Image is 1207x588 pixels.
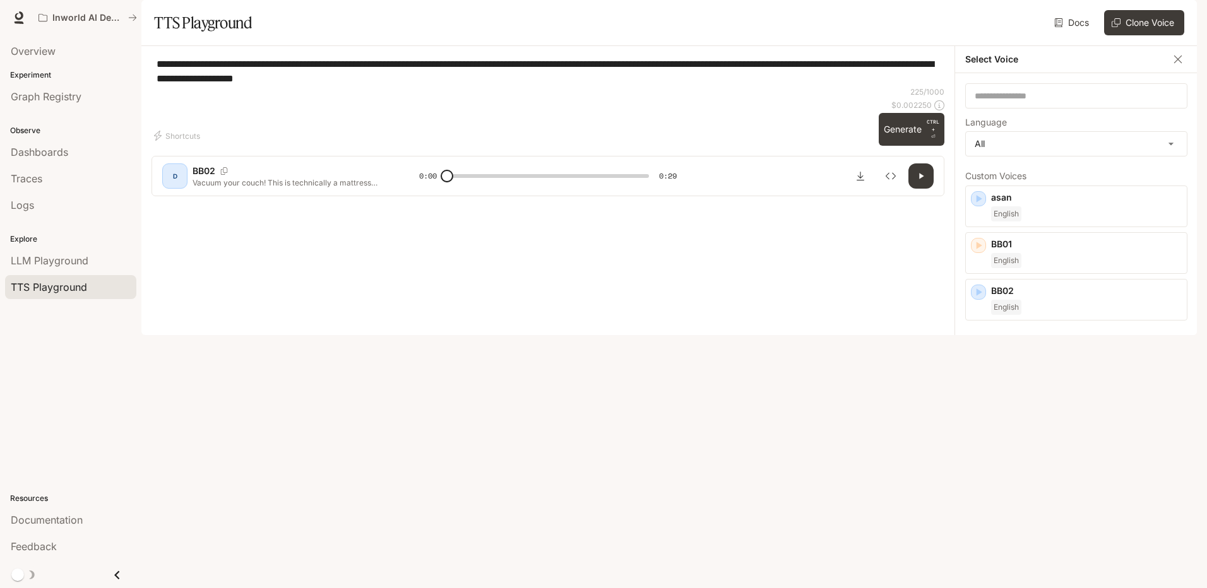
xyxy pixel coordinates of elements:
[991,253,1021,268] span: English
[879,113,944,146] button: GenerateCTRL +⏎
[965,118,1007,127] p: Language
[927,118,939,141] p: ⏎
[33,5,143,30] button: All workspaces
[965,172,1187,180] p: Custom Voices
[991,191,1182,204] p: asan
[215,167,233,175] button: Copy Voice ID
[991,300,1021,315] span: English
[152,126,205,146] button: Shortcuts
[848,163,873,189] button: Download audio
[910,86,944,97] p: 225 / 1000
[927,118,939,133] p: CTRL +
[659,170,677,182] span: 0:29
[1052,10,1094,35] a: Docs
[891,100,932,110] p: $ 0.002250
[419,170,437,182] span: 0:00
[966,132,1187,156] div: All
[52,13,123,23] p: Inworld AI Demos
[165,166,185,186] div: D
[193,165,215,177] p: BB02
[193,177,389,188] p: Vacuum your couch! This is technically a mattress vacuum, but it cleans my mattress SO well. It b...
[991,238,1182,250] p: BB01
[878,163,903,189] button: Inspect
[1104,10,1184,35] button: Clone Voice
[991,206,1021,221] span: English
[154,10,252,35] h1: TTS Playground
[991,285,1182,297] p: BB02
